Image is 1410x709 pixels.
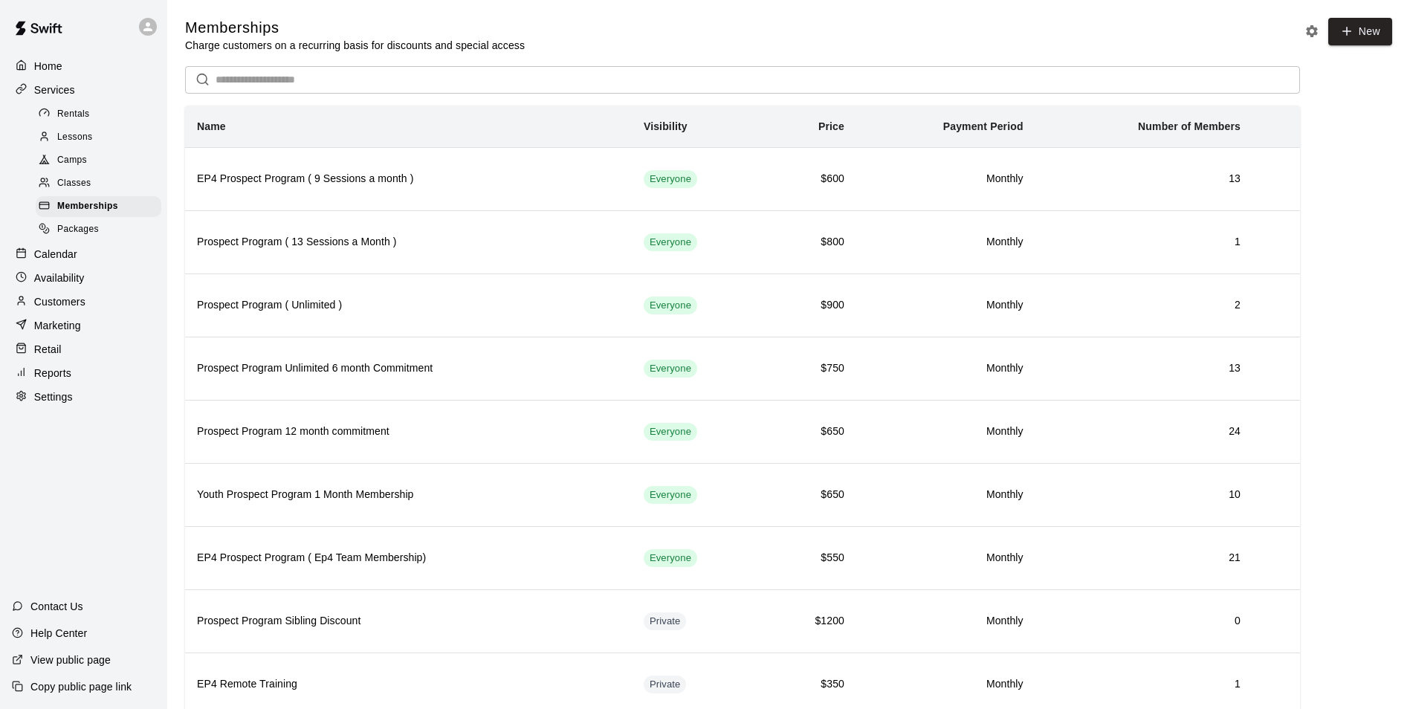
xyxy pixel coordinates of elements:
button: Memberships settings [1301,20,1323,42]
span: Classes [57,176,91,191]
h6: Prospect Program 12 month commitment [197,424,620,440]
b: Number of Members [1138,120,1241,132]
h6: 10 [1047,487,1241,503]
p: Reports [34,366,71,381]
h6: Prospect Program Unlimited 6 month Commitment [197,360,620,377]
div: This membership is visible to all customers [644,360,697,378]
span: Everyone [644,362,697,376]
span: Private [644,615,687,629]
a: Rentals [36,103,167,126]
p: View public page [30,653,111,667]
span: Private [644,678,687,692]
p: Home [34,59,62,74]
p: Customers [34,294,85,309]
div: This membership is visible to all customers [644,423,697,441]
span: Lessons [57,130,93,145]
h6: Prospect Program Sibling Discount [197,613,620,629]
a: Services [12,79,155,101]
h6: EP4 Prospect Program ( 9 Sessions a month ) [197,171,620,187]
h6: $600 [777,171,844,187]
span: Everyone [644,488,697,502]
a: Lessons [36,126,167,149]
div: This membership is visible to all customers [644,549,697,567]
h6: EP4 Remote Training [197,676,620,693]
a: Memberships [36,195,167,218]
a: Customers [12,291,155,313]
div: Rentals [36,104,161,125]
p: Contact Us [30,599,83,614]
div: This membership is visible to all customers [644,297,697,314]
h6: 13 [1047,171,1241,187]
h6: Monthly [868,550,1023,566]
h6: Prospect Program ( Unlimited ) [197,297,620,314]
div: This membership is visible to all customers [644,170,697,188]
h6: $650 [777,487,844,503]
p: Services [34,82,75,97]
h6: Monthly [868,171,1023,187]
div: Calendar [12,243,155,265]
h6: 1 [1047,676,1241,693]
h6: Monthly [868,297,1023,314]
div: Packages [36,219,161,240]
h6: 24 [1047,424,1241,440]
h6: Youth Prospect Program 1 Month Membership [197,487,620,503]
span: Everyone [644,551,697,566]
h6: Monthly [868,424,1023,440]
h6: Monthly [868,613,1023,629]
a: Settings [12,386,155,408]
span: Rentals [57,107,90,122]
div: Home [12,55,155,77]
h6: Monthly [868,487,1023,503]
div: This membership is visible to all customers [644,486,697,504]
div: Retail [12,338,155,360]
h6: 1 [1047,234,1241,250]
div: This membership is visible to all customers [644,233,697,251]
a: Marketing [12,314,155,337]
span: Everyone [644,299,697,313]
b: Payment Period [943,120,1023,132]
div: Lessons [36,127,161,148]
span: Everyone [644,236,697,250]
h6: $1200 [777,613,844,629]
p: Availability [34,271,85,285]
b: Visibility [644,120,688,132]
h6: 0 [1047,613,1241,629]
p: Charge customers on a recurring basis for discounts and special access [185,38,525,53]
p: Settings [34,389,73,404]
h6: $550 [777,550,844,566]
h6: Monthly [868,234,1023,250]
b: Price [818,120,844,132]
p: Marketing [34,318,81,333]
p: Copy public page link [30,679,132,694]
div: This membership is hidden from the memberships page [644,612,687,630]
h6: Prospect Program ( 13 Sessions a Month ) [197,234,620,250]
p: Help Center [30,626,87,641]
h6: Monthly [868,360,1023,377]
b: Name [197,120,226,132]
a: Classes [36,172,167,195]
h6: $650 [777,424,844,440]
h6: $900 [777,297,844,314]
a: Camps [36,149,167,172]
h6: 21 [1047,550,1241,566]
p: Retail [34,342,62,357]
a: Packages [36,218,167,242]
span: Camps [57,153,87,168]
p: Calendar [34,247,77,262]
h6: EP4 Prospect Program ( Ep4 Team Membership) [197,550,620,566]
span: Everyone [644,172,697,187]
h6: $750 [777,360,844,377]
div: Classes [36,173,161,194]
h6: 2 [1047,297,1241,314]
h6: 13 [1047,360,1241,377]
h6: $800 [777,234,844,250]
div: Camps [36,150,161,171]
h6: $350 [777,676,844,693]
h6: Monthly [868,676,1023,693]
a: Reports [12,362,155,384]
a: Availability [12,267,155,289]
